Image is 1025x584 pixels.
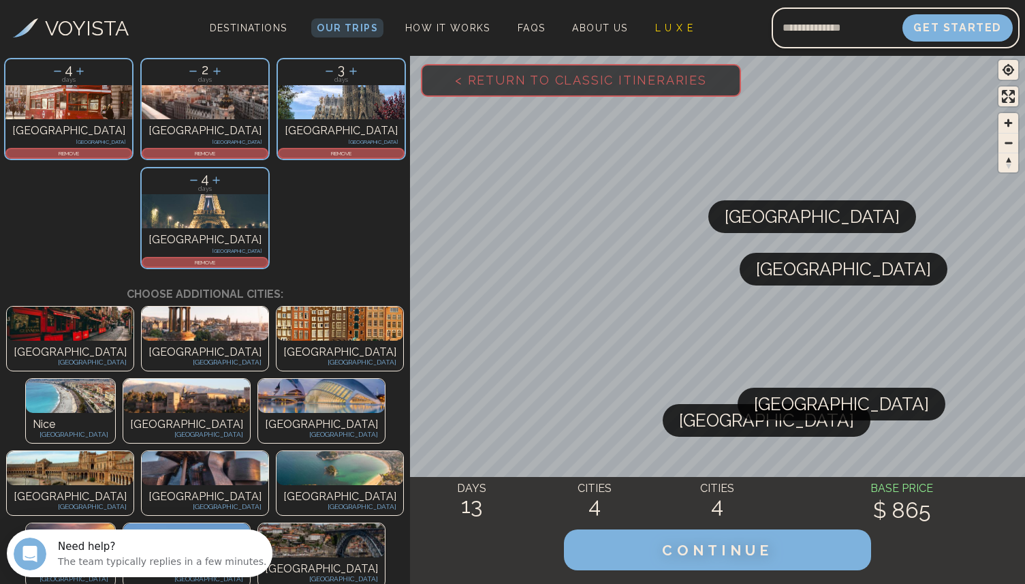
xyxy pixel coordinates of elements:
[679,404,854,437] span: [GEOGRAPHIC_DATA]
[130,574,243,584] p: [GEOGRAPHIC_DATA]
[998,87,1018,106] button: Enter fullscreen
[311,18,383,37] a: Our Trips
[14,538,46,570] iframe: Intercom live chat
[410,480,533,497] h4: DAYS
[279,149,403,157] p: REMOVE
[756,253,931,286] span: [GEOGRAPHIC_DATA]
[265,561,378,577] p: [GEOGRAPHIC_DATA]
[13,18,38,37] img: Voyista Logo
[650,18,699,37] a: L U X E
[204,17,293,57] span: Destinations
[148,123,262,139] p: [GEOGRAPHIC_DATA]
[567,18,633,37] a: About Us
[405,22,490,33] span: How It Works
[283,357,396,367] p: [GEOGRAPHIC_DATA]
[754,388,929,420] span: [GEOGRAPHIC_DATA]
[14,502,127,512] p: [GEOGRAPHIC_DATA]
[148,344,262,360] p: [GEOGRAPHIC_DATA]
[410,493,533,518] h2: 13
[902,14,1013,42] button: Get Started
[564,545,872,558] a: CONTINUE
[421,64,741,97] button: < Return to Classic Itineraries
[148,248,262,253] p: [GEOGRAPHIC_DATA]
[143,258,267,266] p: REMOVE
[998,60,1018,80] button: Find my location
[283,502,396,512] p: [GEOGRAPHIC_DATA]
[14,489,127,505] p: [GEOGRAPHIC_DATA]
[278,77,405,83] p: days
[142,307,268,341] img: Photo of undefined
[656,493,779,518] h2: 4
[143,149,267,157] p: REMOVE
[772,12,902,44] input: Email address
[130,416,243,433] p: [GEOGRAPHIC_DATA]
[26,379,115,413] img: Photo of undefined
[142,85,268,119] img: Photo of madrid
[285,123,398,139] p: [GEOGRAPHIC_DATA]
[10,273,400,303] h3: Choose additional cities:
[12,123,125,139] p: [GEOGRAPHIC_DATA]
[258,379,385,413] img: Photo of undefined
[518,22,546,33] span: FAQs
[265,416,378,433] p: [GEOGRAPHIC_DATA]
[5,5,273,43] div: Open Intercom Messenger
[202,61,208,78] span: 2
[998,133,1018,153] button: Zoom out
[283,344,396,360] p: [GEOGRAPHIC_DATA]
[148,489,262,505] p: [GEOGRAPHIC_DATA]
[142,77,268,83] p: days
[148,232,262,248] p: [GEOGRAPHIC_DATA]
[285,139,398,144] p: [GEOGRAPHIC_DATA]
[142,451,268,485] img: Photo of undefined
[533,493,657,518] h2: 4
[998,134,1018,153] span: Zoom out
[51,12,260,22] div: Need help?
[123,523,250,557] img: Photo of undefined
[148,139,262,144] p: [GEOGRAPHIC_DATA]
[26,523,115,557] img: Photo of undefined
[998,153,1018,172] button: Reset bearing to north
[201,170,209,187] span: 4
[998,113,1018,133] button: Zoom in
[277,451,403,485] img: Photo of undefined
[14,344,127,360] p: [GEOGRAPHIC_DATA]
[338,61,345,78] span: 3
[779,480,1025,497] h4: BASE PRICE
[7,529,272,577] iframe: Intercom live chat discovery launcher
[400,18,496,37] a: How It Works
[45,13,129,44] h3: VOYISTA
[655,22,694,33] span: L U X E
[656,480,779,497] h4: CITIES
[533,480,657,497] h4: CITIES
[14,357,127,367] p: [GEOGRAPHIC_DATA]
[265,574,378,584] p: [GEOGRAPHIC_DATA]
[7,451,133,485] img: Photo of undefined
[5,77,132,83] p: days
[779,498,1025,523] h2: $ 865
[5,85,132,119] img: Photo of london
[410,53,1025,584] canvas: Map
[725,200,900,233] span: [GEOGRAPHIC_DATA]
[662,542,772,559] span: CONTINUE
[7,307,133,341] img: Photo of undefined
[33,429,108,440] p: [GEOGRAPHIC_DATA]
[433,51,729,109] span: < Return to Classic Itineraries
[33,416,108,433] p: Nice
[51,22,260,37] div: The team typically replies in a few minutes.
[123,379,250,413] img: Photo of undefined
[130,429,243,440] p: [GEOGRAPHIC_DATA]
[33,574,108,584] p: [GEOGRAPHIC_DATA]
[148,502,262,512] p: [GEOGRAPHIC_DATA]
[13,13,129,44] a: VOYISTA
[512,18,551,37] a: FAQs
[12,139,125,144] p: [GEOGRAPHIC_DATA]
[148,357,262,367] p: [GEOGRAPHIC_DATA]
[564,529,872,570] button: CONTINUE
[283,489,396,505] p: [GEOGRAPHIC_DATA]
[65,61,73,78] span: 4
[317,22,378,33] span: Our Trips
